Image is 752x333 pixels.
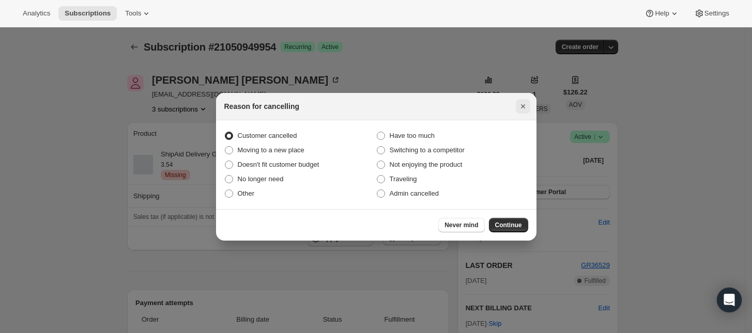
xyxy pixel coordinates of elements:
[238,132,297,139] span: Customer cancelled
[655,9,669,18] span: Help
[495,221,522,229] span: Continue
[390,132,435,139] span: Have too much
[516,99,530,114] button: Close
[489,218,528,232] button: Continue
[119,6,158,21] button: Tools
[238,161,319,168] span: Doesn't fit customer budget
[390,161,463,168] span: Not enjoying the product
[238,146,304,154] span: Moving to a new place
[444,221,478,229] span: Never mind
[238,175,284,183] span: No longer need
[224,101,299,112] h2: Reason for cancelling
[390,175,417,183] span: Traveling
[390,189,439,197] span: Admin cancelled
[65,9,111,18] span: Subscriptions
[390,146,465,154] span: Switching to a competitor
[688,6,735,21] button: Settings
[704,9,729,18] span: Settings
[717,288,742,312] div: Open Intercom Messenger
[638,6,685,21] button: Help
[17,6,56,21] button: Analytics
[438,218,484,232] button: Never mind
[238,189,255,197] span: Other
[23,9,50,18] span: Analytics
[125,9,141,18] span: Tools
[58,6,117,21] button: Subscriptions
